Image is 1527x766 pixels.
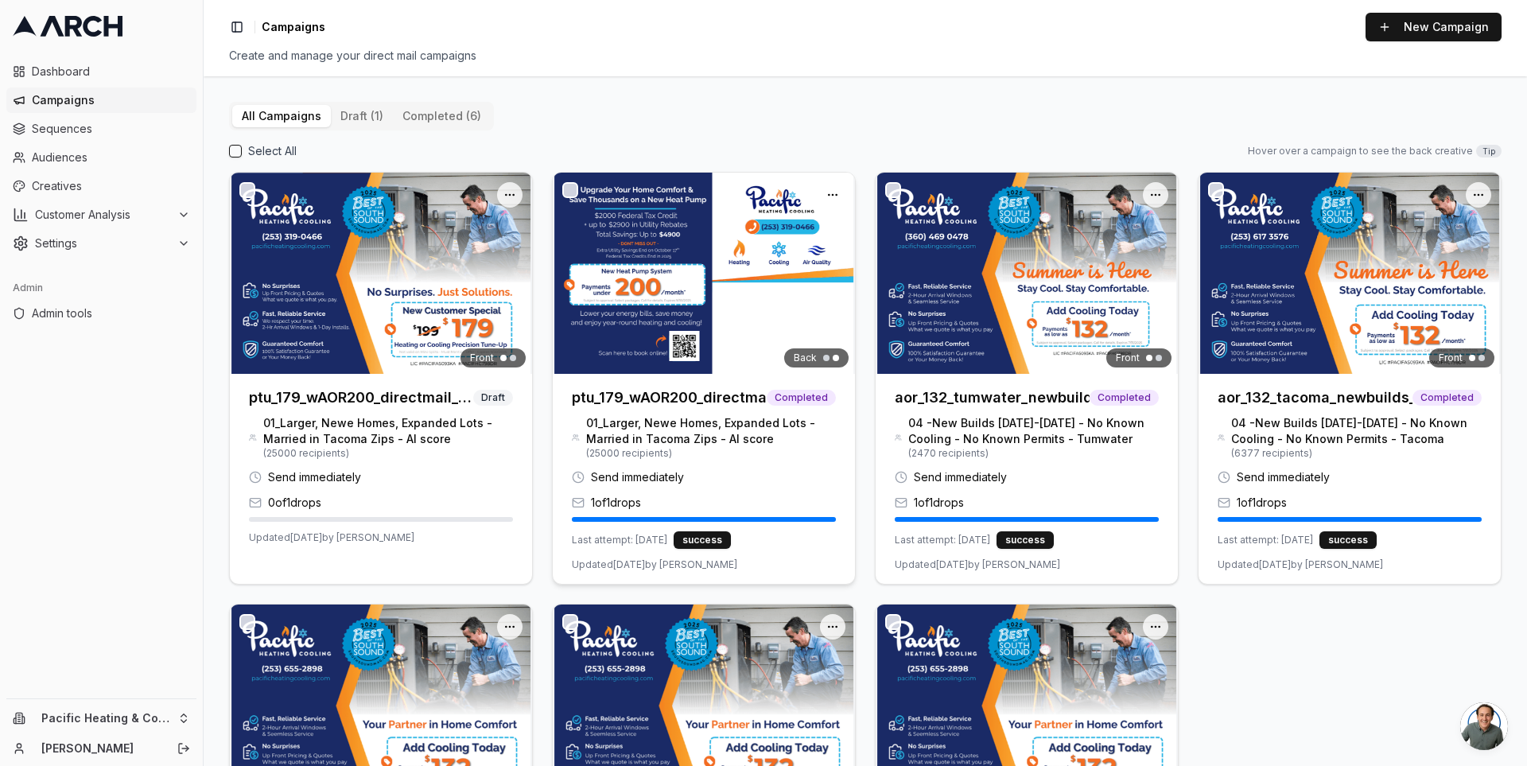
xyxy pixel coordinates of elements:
img: Front creative for ptu_179_wAOR200_directmail_tacoma_sept2025 (Copy) [230,173,532,374]
span: Creatives [32,178,190,194]
span: Tip [1476,145,1502,157]
div: Admin [6,275,196,301]
span: ( 25000 recipients) [586,447,836,460]
span: 04 -New Builds [DATE]-[DATE] - No Known Cooling - No Known Permits - Tumwater [908,415,1159,447]
span: Last attempt: [DATE] [895,534,990,546]
h3: aor_132_tumwater_newbuilds_noac_drop1 [895,387,1090,409]
nav: breadcrumb [262,19,325,35]
img: Front creative for aor_132_tacoma_newbuilds_noac_drop1 [1199,173,1501,374]
span: 0 of 1 drops [268,495,321,511]
span: ( 25000 recipients) [263,447,513,460]
button: All Campaigns [232,105,331,127]
div: success [674,531,731,549]
span: Last attempt: [DATE] [572,534,667,546]
button: New Campaign [1366,13,1502,41]
h3: ptu_179_wAOR200_directmail_tacoma_sept2025 (Copy) [249,387,473,409]
span: Campaigns [262,19,325,35]
span: Completed [1090,390,1159,406]
div: success [1319,531,1377,549]
div: Open chat [1460,702,1508,750]
span: Last attempt: [DATE] [1218,534,1313,546]
span: Front [1439,352,1463,364]
span: Send immediately [1237,469,1330,485]
span: Completed [767,390,836,406]
a: Campaigns [6,87,196,113]
img: Back creative for ptu_179_wAOR200_directmail_tacoma_sept2025 [553,173,855,374]
h3: ptu_179_wAOR200_directmail_tacoma_sept2025 [572,387,767,409]
span: Send immediately [591,469,684,485]
span: Updated [DATE] by [PERSON_NAME] [249,531,414,544]
span: Sequences [32,121,190,137]
span: Updated [DATE] by [PERSON_NAME] [572,558,737,571]
span: 04 -New Builds [DATE]-[DATE] - No Known Cooling - No Known Permits - Tacoma [1231,415,1482,447]
div: Create and manage your direct mail campaigns [229,48,1502,64]
a: Admin tools [6,301,196,326]
a: Creatives [6,173,196,199]
div: success [997,531,1054,549]
span: Hover over a campaign to see the back creative [1248,145,1473,157]
a: Sequences [6,116,196,142]
span: Draft [473,390,513,406]
a: Dashboard [6,59,196,84]
span: Audiences [32,150,190,165]
span: Customer Analysis [35,207,171,223]
span: Updated [DATE] by [PERSON_NAME] [895,558,1060,571]
button: completed (6) [393,105,491,127]
a: Audiences [6,145,196,170]
span: Campaigns [32,92,190,108]
label: Select All [248,143,297,159]
span: Pacific Heating & Cooling [41,711,171,725]
button: Pacific Heating & Cooling [6,706,196,731]
button: Log out [173,737,195,760]
span: Completed [1412,390,1482,406]
span: ( 6377 recipients) [1231,447,1482,460]
button: Customer Analysis [6,202,196,227]
button: draft (1) [331,105,393,127]
h3: aor_132_tacoma_newbuilds_noac_drop1 [1218,387,1412,409]
span: Back [794,352,817,364]
span: Dashboard [32,64,190,80]
span: Send immediately [268,469,361,485]
span: Front [1116,352,1140,364]
img: Front creative for aor_132_tumwater_newbuilds_noac_drop1 [876,173,1178,374]
span: Front [470,352,494,364]
span: Send immediately [914,469,1007,485]
span: 1 of 1 drops [914,495,964,511]
button: Settings [6,231,196,256]
a: [PERSON_NAME] [41,741,160,756]
span: Updated [DATE] by [PERSON_NAME] [1218,558,1383,571]
span: Admin tools [32,305,190,321]
span: 1 of 1 drops [591,495,641,511]
span: 01_Larger, Newe Homes, Expanded Lots - Married in Tacoma Zips - AI score [263,415,513,447]
span: 01_Larger, Newe Homes, Expanded Lots - Married in Tacoma Zips - AI score [586,415,836,447]
span: ( 2470 recipients) [908,447,1159,460]
span: Settings [35,235,171,251]
span: 1 of 1 drops [1237,495,1287,511]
